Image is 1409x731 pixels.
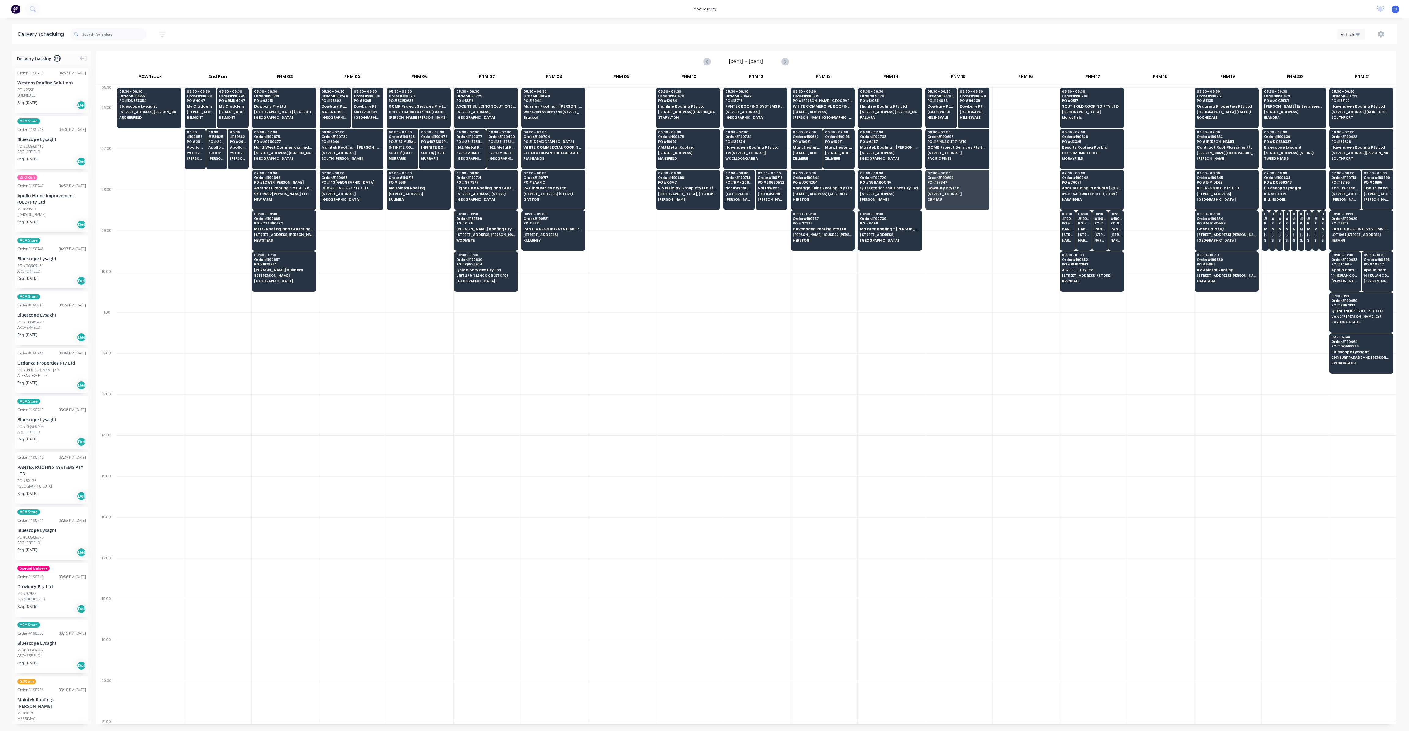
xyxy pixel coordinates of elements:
[523,130,583,134] span: 06:30 - 07:30
[1197,99,1256,102] span: PO # 5135
[17,55,51,62] span: Delivery backlog
[321,90,349,93] span: 05:30 - 06:30
[857,71,924,85] div: FNM 14
[1062,140,1121,143] span: PO # J3325
[187,140,204,143] span: PO # 20319
[1197,90,1256,93] span: 05:30 - 06:30
[725,135,785,139] span: Order # 190734
[793,157,820,160] span: ZILLMERE
[119,116,179,119] span: ARCHERFIELD
[793,151,820,155] span: [STREET_ADDRESS]
[860,110,919,114] span: [STREET_ADDRESS][PERSON_NAME]
[725,171,753,175] span: 07:30 - 08:30
[860,135,919,139] span: Order # 190738
[96,145,117,186] div: 07:00
[927,94,955,98] span: Order # 189708
[521,71,588,85] div: FNM 08
[456,145,484,149] span: H&L Metal Roofing
[187,130,204,134] span: 06:30
[658,171,717,175] span: 07:30 - 08:30
[658,130,717,134] span: 06:30 - 07:30
[825,157,852,160] span: ZILLMERE
[321,94,349,98] span: Order # 190244
[254,116,313,119] span: [GEOGRAPHIC_DATA]
[860,94,919,98] span: Order # 190701
[119,110,179,114] span: [STREET_ADDRESS][PERSON_NAME] (STORE)
[960,94,987,98] span: Order # 190628
[17,127,44,132] div: Order # 190748
[17,70,44,76] div: Order # 190750
[230,135,247,139] span: # 189362
[1331,116,1391,119] span: SOUTHPORT
[658,104,717,108] span: Highline Roofing Pty Ltd
[1062,90,1121,93] span: 05:30 - 06:30
[251,71,318,85] div: FNM 02
[254,130,313,134] span: 06:30 - 07:30
[488,145,516,149] span: H&L Metal Roofing
[1261,71,1328,85] div: FNM 20
[793,110,852,114] span: [STREET_ADDRESS]
[321,176,381,180] span: Order # 190668
[219,90,246,93] span: 05:30 - 06:30
[860,130,919,134] span: 06:30 - 07:30
[1329,71,1396,85] div: FNM 21
[825,145,852,149] span: Manchester Roofing Australia Pty Ltd
[219,104,246,108] span: My Cladders
[758,171,785,175] span: 07:30 - 08:30
[960,90,987,93] span: 05:30 - 06:30
[790,71,857,85] div: FNM 13
[992,71,1059,85] div: FNM 16
[1062,135,1121,139] span: Order # 190626
[389,145,416,149] span: INFINITE ROOFING PTY LTD
[456,94,516,98] span: Order # 190729
[1264,171,1323,175] span: 07:30 - 08:30
[860,104,919,108] span: Highline Roofing Pty Ltd
[119,90,179,93] span: 05:30 - 06:30
[1127,71,1194,85] div: FNM 18
[1197,135,1256,139] span: Order # 190663
[1197,145,1256,149] span: Contract Roof Plumbing P/L
[17,144,44,149] div: PO #DQ569419
[389,176,448,180] span: Order # 190715
[1331,130,1391,134] span: 06:30 - 07:30
[230,145,247,149] span: Apollo Home Improvement (QLD) Pty Ltd
[254,135,313,139] span: Order # 190675
[658,140,717,143] span: PO # 16097
[254,145,313,149] span: NorthWest Commercial Industries (QLD) P/L
[321,130,381,134] span: 06:30 - 07:30
[389,110,448,114] span: COLES LOADING BAY OFF [GEOGRAPHIC_DATA]
[658,135,717,139] span: Order # 190678
[1331,135,1391,139] span: Order # 190622
[187,151,204,155] span: 29 CORYMBIA PL (STORE)
[1264,99,1323,102] span: PO # 20 CREST
[523,99,583,102] span: PO # 6944
[860,171,919,175] span: 07:30 - 08:30
[184,71,251,85] div: 2nd Run
[421,145,449,149] span: INFINITE ROOFING PTY LTD
[187,94,214,98] span: Order # 190681
[793,90,852,93] span: 05:30 - 06:30
[1197,157,1256,160] span: [PERSON_NAME]
[456,135,484,139] span: Order # 190377
[254,104,313,108] span: Dowbury Pty Ltd
[17,136,86,143] div: Bluescope Lysaght
[82,28,146,40] input: Search for orders
[523,151,583,155] span: FAITH LUTHERAN COLLEGE 5 FAITH AV
[1331,157,1391,160] span: SOUTHPORT
[219,110,246,114] span: [STREET_ADDRESS]
[389,94,448,98] span: Order # 190673
[1197,104,1256,108] span: Ordanga Properties Pty Ltd
[254,171,313,175] span: 07:30 - 08:30
[927,110,955,114] span: [GEOGRAPHIC_DATA] [GEOGRAPHIC_DATA]
[208,151,225,155] span: 29 CORYMBIA PL (STORE)
[389,135,416,139] span: Order # 190693
[1264,145,1323,149] span: Bluescope Lysaght
[1264,140,1323,143] span: PO # DQ569337
[927,90,955,93] span: 05:30 - 06:30
[17,80,86,86] div: Western Roofing Solutions
[860,157,919,160] span: [GEOGRAPHIC_DATA]
[321,104,349,108] span: Dowbury Pty Ltd
[456,130,484,134] span: 06:30 - 07:30
[77,101,86,110] div: Del
[421,157,449,160] span: MURRARIE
